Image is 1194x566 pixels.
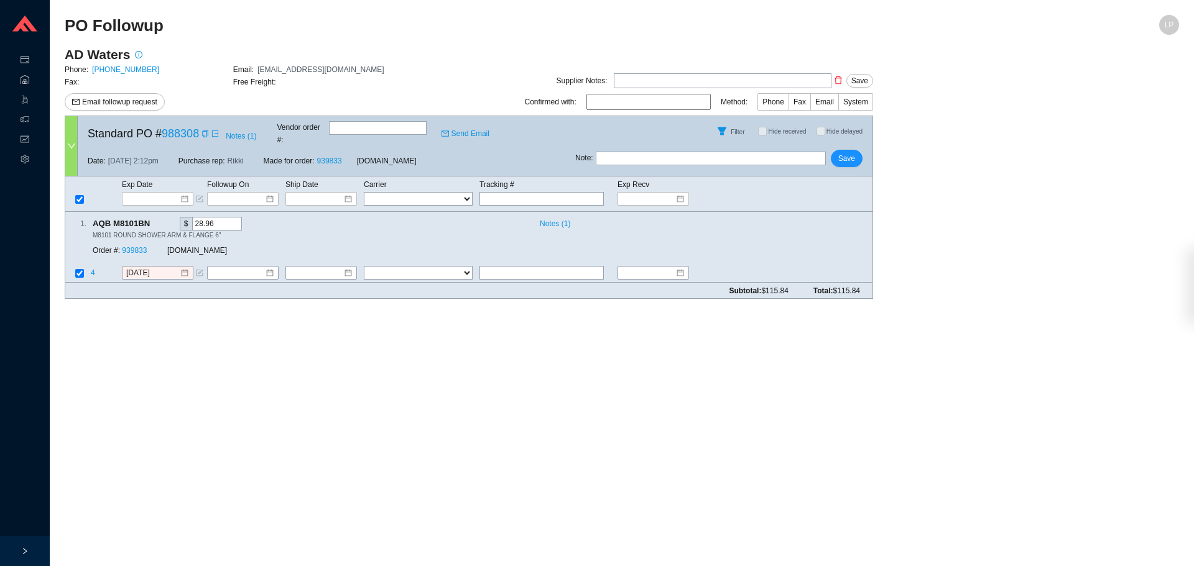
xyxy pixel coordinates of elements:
[317,157,342,165] a: 939833
[93,217,161,231] span: AQB M8101BN
[264,157,315,165] span: Made for order:
[729,285,788,297] span: Subtotal:
[211,127,219,140] a: export
[65,93,165,111] button: mailEmail followup request
[180,217,192,231] div: $
[65,46,130,63] h3: AD Waters
[838,152,855,165] span: Save
[534,217,571,226] button: Notes (1)
[794,98,806,106] span: Fax
[91,269,97,278] span: 4
[815,98,834,106] span: Email
[731,129,744,135] span: Filter
[761,286,788,295] span: $115.84
[93,232,221,239] span: M8101 ROUND SHOWER ARM & FLANGE 6"
[442,127,489,140] a: mailSend Email
[126,267,180,280] input: 9/19/2025
[196,270,203,277] span: form
[162,127,199,140] a: 988308
[826,128,863,135] span: Hide delayed
[225,129,257,138] button: Notes (1)
[131,51,147,58] span: info-circle
[88,124,199,143] span: Standard PO #
[108,155,159,167] span: [DATE] 2:12pm
[21,547,29,555] span: right
[758,127,767,135] input: Hide received
[813,285,860,297] span: Total:
[72,98,80,107] span: mail
[712,121,732,141] button: Filter
[833,286,860,295] span: $115.84
[122,247,147,255] a: 939833
[21,150,29,170] span: setting
[21,51,29,71] span: credit-card
[82,96,157,108] span: Email followup request
[211,130,219,137] span: export
[257,65,384,74] span: [EMAIL_ADDRESS][DOMAIN_NAME]
[178,155,225,167] span: Purchase rep:
[817,127,825,135] input: Hide delayed
[846,74,873,88] button: Save
[442,130,449,137] span: mail
[130,46,147,63] button: info-circle
[1165,15,1174,35] span: LP
[88,155,106,167] span: Date:
[226,130,256,142] span: Notes ( 1 )
[93,247,120,255] span: Order #:
[831,71,845,89] button: delete
[201,127,209,140] div: Copy
[364,180,387,189] span: Carrier
[762,98,784,106] span: Phone
[233,65,254,74] span: Email:
[207,180,249,189] span: Followup On
[285,180,318,189] span: Ship Date
[843,98,868,106] span: System
[575,152,593,165] span: Note :
[152,217,160,231] div: Copy
[525,93,873,111] div: Confirmed with: Method:
[92,65,159,74] a: [PHONE_NUMBER]
[851,75,868,87] span: Save
[831,150,863,167] button: Save
[618,180,649,189] span: Exp Recv
[65,15,900,37] h2: PO Followup
[540,217,570,230] span: Notes ( 1 )
[65,217,86,230] div: 1 .
[228,155,244,167] span: Rikki
[832,76,845,84] span: delete
[67,142,76,150] span: down
[557,75,608,87] div: Supplier Notes:
[167,247,227,255] span: [DOMAIN_NAME]
[201,130,209,137] span: copy
[277,121,326,146] span: Vendor order # :
[768,128,806,135] span: Hide received
[21,130,29,150] span: fund
[479,180,514,189] span: Tracking #
[233,78,276,86] span: Free Freight:
[122,180,152,189] span: Exp Date
[713,126,731,136] span: filter
[65,65,88,74] span: Phone:
[357,155,417,167] span: [DOMAIN_NAME]
[65,78,79,86] span: Fax:
[196,195,203,203] span: form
